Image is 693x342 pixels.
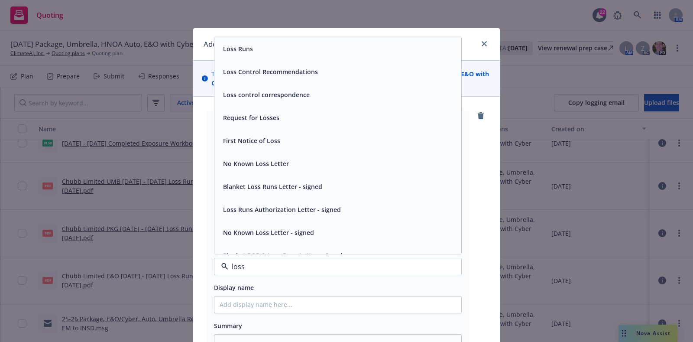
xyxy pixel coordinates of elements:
span: The uploaded files will be associated with [211,69,491,88]
a: close [479,39,489,49]
button: First Notice of Loss [223,136,280,145]
button: Blanket Loss Runs Letter - signed [223,182,322,191]
span: Display name [214,283,254,292]
button: Loss Runs [223,44,253,53]
button: No Known Loss Letter [223,159,289,168]
strong: 25 [DATE] Package, Umbrella, HNOA Auto, E&O with Cyber Renewal [211,70,489,87]
input: Filter by keyword [228,261,444,272]
button: No Known Loss Letter - signed [223,228,314,237]
a: remove [476,111,486,121]
span: Summary [214,322,242,330]
button: Request for Losses [223,113,279,122]
button: Loss control correspondence [223,90,310,99]
h1: Add files [204,39,233,50]
button: Loss Runs Authorization Letter - signed [223,205,341,214]
button: Loss Control Recommendations [223,67,318,76]
button: Blanket BOR & Loss Runs Letter - signed [223,251,343,260]
input: Add display name here... [214,296,461,313]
